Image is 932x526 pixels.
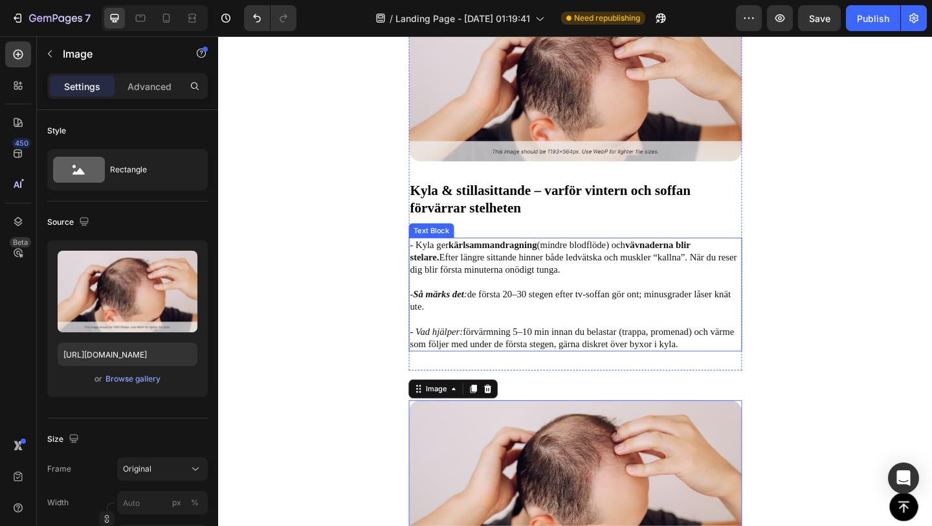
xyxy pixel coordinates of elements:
[117,457,208,481] button: Original
[857,12,889,25] div: Publish
[105,372,161,385] button: Browse gallery
[208,220,568,274] p: - Kyla ger (mindre blodflöde) och Efter längre sittande hinner både ledvätska och muskler “kallna...
[208,159,514,195] span: Kyla & stillasittande – varför vintern och soffan förvärrar stelheten
[395,12,530,25] span: Landing Page - [DATE] 01:19:41
[12,138,31,148] div: 450
[798,5,841,31] button: Save
[169,495,184,510] button: %
[212,275,267,286] strong: Så märks det
[390,12,393,25] span: /
[94,371,102,387] span: or
[117,491,208,514] input: px%
[63,46,173,62] p: Image
[58,251,197,332] img: preview-image
[47,497,69,509] label: Width
[172,497,181,509] div: px
[47,463,71,475] label: Frame
[208,274,568,314] p: de första 20–30 stegen efter tv-soffan gör ont; minusgrader låser knät ute.
[47,214,92,231] div: Source
[85,10,91,26] p: 7
[191,497,199,509] div: %
[208,275,271,286] i: - :
[207,219,570,343] div: Rich Text Editor. Editing area: main
[58,343,197,366] input: https://example.com/image.jpg
[223,378,251,389] div: Image
[123,463,151,475] span: Original
[809,13,830,24] span: Save
[47,431,82,448] div: Size
[208,315,266,326] i: - Vad hjälper:
[846,5,900,31] button: Publish
[10,237,31,247] div: Beta
[218,36,932,526] iframe: Design area
[47,125,66,137] div: Style
[888,463,919,494] div: Open Intercom Messenger
[187,495,203,510] button: px
[210,205,254,217] div: Text Block
[244,5,296,31] div: Undo/Redo
[64,80,100,93] p: Settings
[574,12,640,24] span: Need republishing
[5,5,96,31] button: 7
[208,315,568,342] p: förvärmning 5–10 min innan du belastar (trappa, promenad) och värme som följer med under de först...
[105,373,161,385] div: Browse gallery
[128,80,172,93] p: Advanced
[250,221,346,232] strong: kärlsammandragning
[110,155,189,185] div: Rectangle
